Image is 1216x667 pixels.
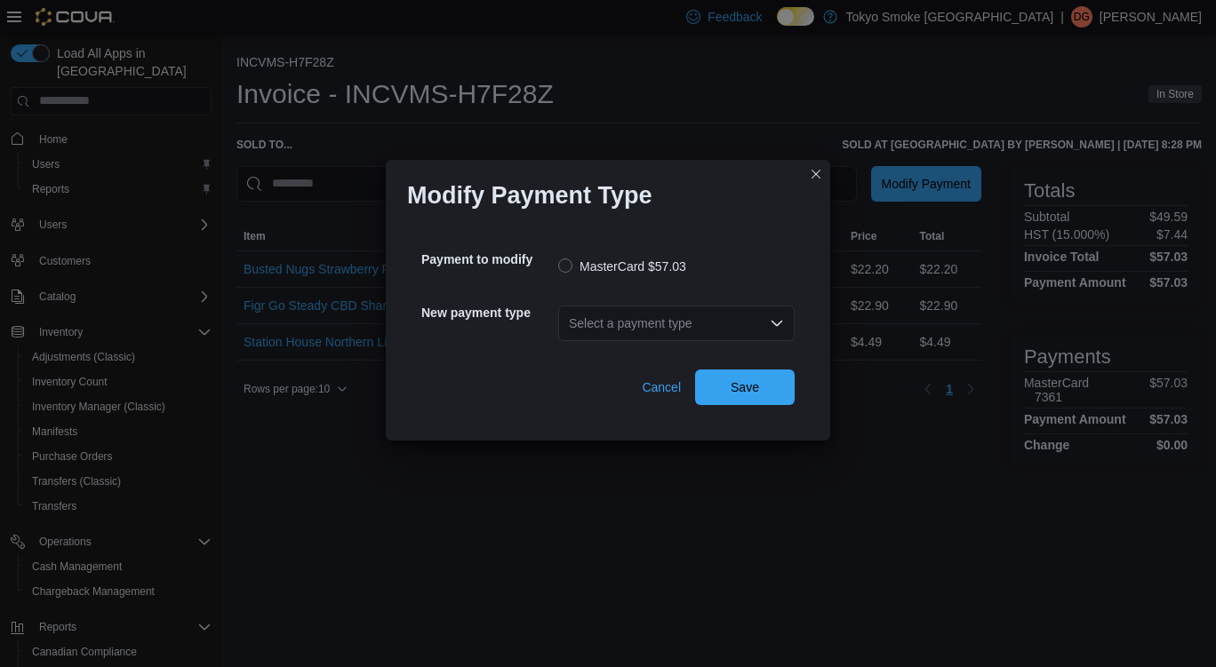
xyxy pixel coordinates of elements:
[558,256,686,277] label: MasterCard $57.03
[695,369,795,405] button: Save
[642,378,681,396] span: Cancel
[635,369,688,405] button: Cancel
[805,163,827,185] button: Closes this modal window
[421,295,555,330] h5: New payment type
[569,313,571,334] input: Accessible screen reader label
[421,242,555,277] h5: Payment to modify
[731,378,759,396] span: Save
[770,316,784,330] button: Open list of options
[407,181,652,210] h1: Modify Payment Type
